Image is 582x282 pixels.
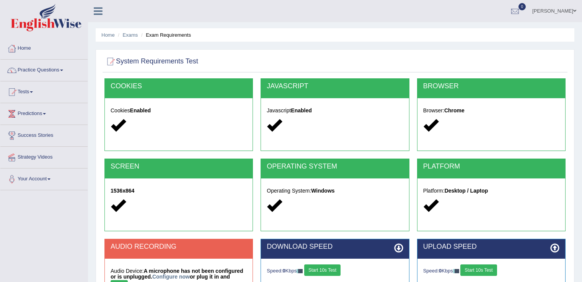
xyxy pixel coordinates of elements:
a: Practice Questions [0,60,88,79]
h2: DOWNLOAD SPEED [267,243,403,251]
div: Speed: Kbps [267,264,403,278]
strong: 0 [439,268,442,274]
h5: Operating System: [267,188,403,194]
strong: Chrome [444,107,465,113]
div: Speed: Kbps [423,264,559,278]
span: 0 [518,3,526,10]
a: Home [0,38,88,57]
a: Home [101,32,115,38]
a: Your Account [0,169,88,188]
h2: COOKIES [111,83,247,90]
img: ajax-loader-fb-connection.gif [453,269,459,273]
h5: Platform: [423,188,559,194]
h2: OPERATING SYSTEM [267,163,403,170]
strong: Windows [311,188,334,194]
h5: Cookies [111,108,247,113]
strong: Desktop / Laptop [445,188,488,194]
h5: Browser: [423,108,559,113]
strong: 1536x864 [111,188,134,194]
a: Exams [123,32,138,38]
button: Start 10s Test [304,264,341,276]
img: ajax-loader-fb-connection.gif [297,269,303,273]
a: Configure now [152,274,190,280]
h5: Javascript [267,108,403,113]
a: Success Stories [0,125,88,144]
h2: BROWSER [423,83,559,90]
button: Start 10s Test [460,264,497,276]
h2: SCREEN [111,163,247,170]
h2: AUDIO RECORDING [111,243,247,251]
h2: JAVASCRIPT [267,83,403,90]
h2: System Requirements Test [104,56,198,67]
a: Tests [0,81,88,100]
h2: PLATFORM [423,163,559,170]
strong: Enabled [291,107,311,113]
li: Exam Requirements [139,31,191,39]
h2: UPLOAD SPEED [423,243,559,251]
strong: 0 [283,268,285,274]
a: Strategy Videos [0,147,88,166]
strong: Enabled [130,107,151,113]
a: Predictions [0,103,88,122]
